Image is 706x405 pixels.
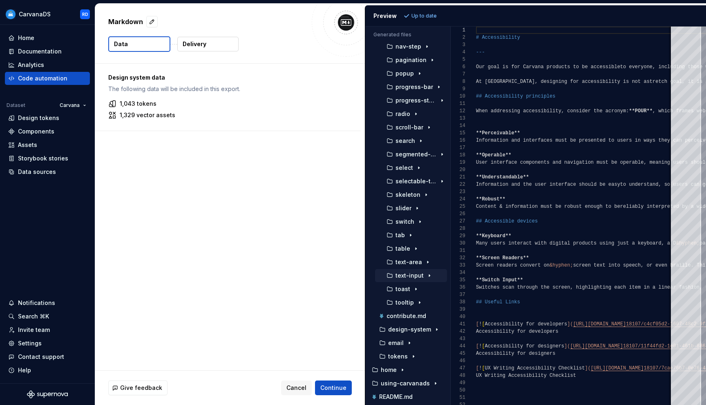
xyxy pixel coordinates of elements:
[395,232,405,238] p: tab
[5,111,90,125] a: Design tokens
[395,205,411,211] p: slider
[451,320,465,328] div: 41
[375,109,447,118] button: radio
[395,286,410,292] p: toast
[18,299,55,307] div: Notifications
[395,43,421,50] p: nav-step
[476,373,576,378] span: UX Writing Accessibility Checklist
[375,204,447,213] button: slider
[5,45,90,58] a: Documentation
[395,111,410,117] p: radio
[27,390,68,398] svg: Supernova Logo
[395,124,423,131] p: scroll-bar
[375,190,447,199] button: skeleton
[476,182,620,187] span: Information and the user interface should be easy
[451,166,465,174] div: 20
[5,138,90,151] a: Assets
[451,115,465,122] div: 13
[451,85,465,93] div: 9
[7,102,25,109] div: Dataset
[108,381,168,395] button: Give feedback
[451,174,465,181] div: 21
[451,107,465,115] div: 12
[451,276,465,284] div: 35
[18,366,31,374] div: Help
[485,321,567,327] span: Accessibility for developers
[6,9,16,19] img: 385de8ec-3253-4064-8478-e9f485bb8188.png
[375,285,447,294] button: toast
[108,85,348,93] p: The following data will be included in this export.
[18,47,62,56] div: Documentation
[395,151,436,158] p: segmented-control
[564,343,570,349] span: ](
[5,296,90,309] button: Notifications
[451,291,465,298] div: 37
[381,367,397,373] p: home
[375,163,447,172] button: select
[451,78,465,85] div: 8
[375,258,447,267] button: text-area
[375,150,447,159] button: segmented-control
[476,240,623,246] span: Many users interact with digital products using ju
[585,365,590,371] span: ](
[451,284,465,291] div: 36
[375,271,447,280] button: text-input
[375,136,447,145] button: search
[2,5,93,23] button: CarvanaDSRD
[567,321,573,327] span: ](
[476,108,623,114] span: When addressing accessibility, consider the acrony
[476,64,620,70] span: Our goal is for Carvana products to be accessible
[5,125,90,138] a: Components
[451,93,465,100] div: 10
[476,343,479,349] span: [
[476,351,555,356] span: Accessibility for designers
[451,232,465,240] div: 29
[108,36,170,52] button: Data
[476,93,555,99] span: ## Accessibility principles
[451,144,465,151] div: 17
[375,56,447,65] button: pagination
[18,34,34,42] div: Home
[395,178,436,185] p: selectable-tile
[573,321,626,327] span: [URL][DOMAIN_NAME]
[388,326,431,333] p: design-system
[623,108,629,114] span: m:
[451,71,465,78] div: 7
[19,10,51,18] div: CarvanaDS
[373,12,397,20] div: Preview
[120,384,162,392] span: Give feedback
[476,365,479,371] span: [
[375,42,447,51] button: nav-step
[479,343,482,349] span: !
[451,210,465,218] div: 26
[451,343,465,350] div: 44
[451,240,465,247] div: 30
[375,298,447,307] button: tooltip
[395,57,427,63] p: pagination
[451,225,465,232] div: 28
[451,313,465,320] div: 40
[5,310,90,323] button: Search ⌘K
[476,218,538,224] span: ## Accessible devices
[18,127,54,136] div: Components
[451,100,465,107] div: 11
[18,154,68,162] div: Storybook stories
[375,69,447,78] button: popup
[451,122,465,129] div: 14
[476,35,520,40] span: # Accessibility
[570,343,623,349] span: [URL][DOMAIN_NAME]
[476,79,647,85] span: At [GEOGRAPHIC_DATA], designing for accessibility is not a
[18,114,59,122] div: Design tokens
[451,298,465,306] div: 38
[5,58,90,71] a: Analytics
[5,364,90,377] button: Help
[369,379,447,388] button: using-carvanads
[395,245,410,252] p: table
[114,40,128,48] p: Data
[395,97,436,104] p: progress-stepper
[372,325,447,334] button: design-system
[395,218,414,225] p: switch
[381,380,430,387] p: using-carvanads
[451,63,465,71] div: 6
[177,37,239,51] button: Delivery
